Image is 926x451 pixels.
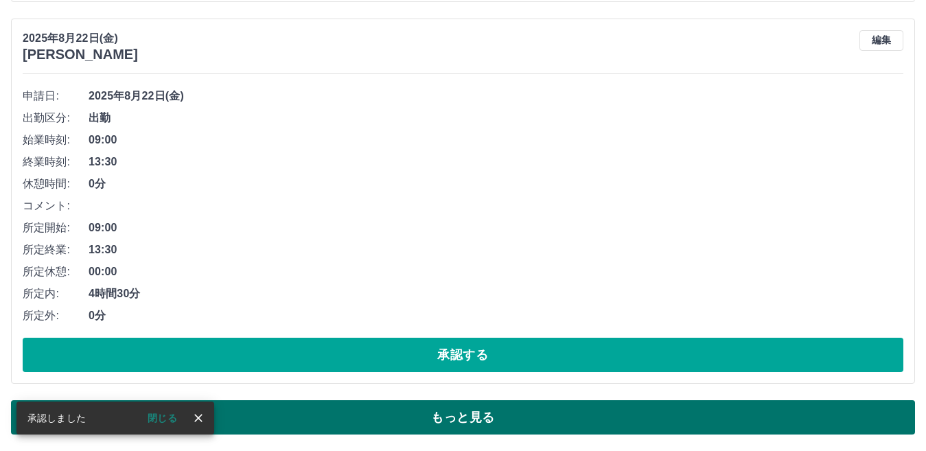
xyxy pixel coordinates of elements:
span: 所定開始: [23,220,89,236]
span: 出勤 [89,110,903,126]
span: 09:00 [89,132,903,148]
span: 所定外: [23,308,89,324]
div: 承認しました [27,406,86,430]
span: 所定終業: [23,242,89,258]
button: 閉じる [137,408,188,428]
button: close [188,408,209,428]
span: 終業時刻: [23,154,89,170]
span: 0分 [89,176,903,192]
button: 承認する [23,338,903,372]
span: 始業時刻: [23,132,89,148]
span: 休憩時間: [23,176,89,192]
span: 出勤区分: [23,110,89,126]
span: 4時間30分 [89,286,903,302]
span: 2025年8月22日(金) [89,88,903,104]
p: 2025年8月22日(金) [23,30,138,47]
span: 所定休憩: [23,264,89,280]
span: 申請日: [23,88,89,104]
button: 編集 [859,30,903,51]
span: 0分 [89,308,903,324]
button: もっと見る [11,400,915,435]
h3: [PERSON_NAME] [23,47,138,62]
span: 13:30 [89,242,903,258]
span: コメント: [23,198,89,214]
span: 00:00 [89,264,903,280]
span: 09:00 [89,220,903,236]
span: 13:30 [89,154,903,170]
span: 所定内: [23,286,89,302]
